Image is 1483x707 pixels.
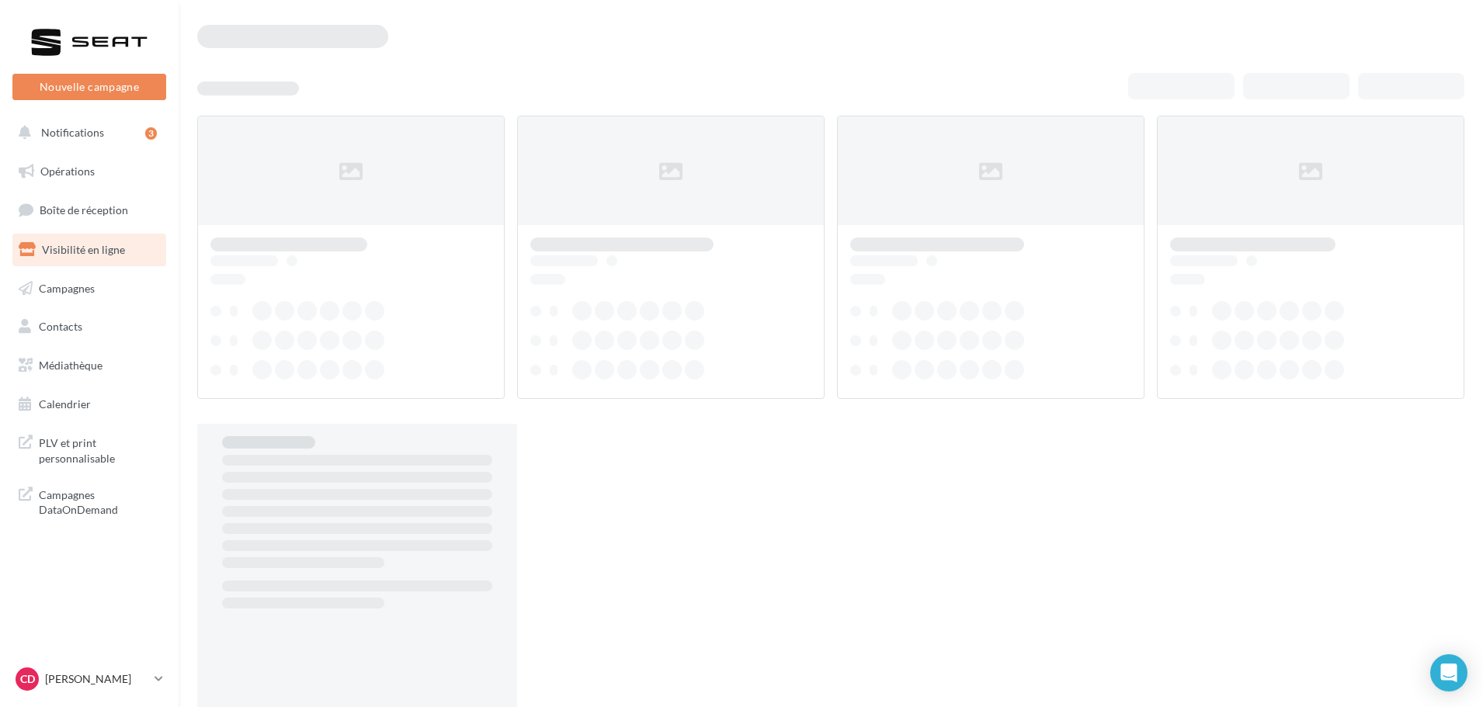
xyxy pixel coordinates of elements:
[12,74,166,100] button: Nouvelle campagne
[9,478,169,524] a: Campagnes DataOnDemand
[9,310,169,343] a: Contacts
[41,126,104,139] span: Notifications
[9,388,169,421] a: Calendrier
[40,165,95,178] span: Opérations
[42,243,125,256] span: Visibilité en ligne
[9,272,169,305] a: Campagnes
[39,320,82,333] span: Contacts
[1430,654,1467,691] div: Open Intercom Messenger
[9,116,163,149] button: Notifications 3
[39,397,91,411] span: Calendrier
[9,349,169,382] a: Médiathèque
[39,359,102,372] span: Médiathèque
[12,664,166,694] a: CD [PERSON_NAME]
[9,155,169,188] a: Opérations
[145,127,157,140] div: 3
[39,484,160,518] span: Campagnes DataOnDemand
[40,203,128,217] span: Boîte de réception
[39,432,160,466] span: PLV et print personnalisable
[45,671,148,687] p: [PERSON_NAME]
[20,671,35,687] span: CD
[9,426,169,472] a: PLV et print personnalisable
[9,193,169,227] a: Boîte de réception
[39,281,95,294] span: Campagnes
[9,234,169,266] a: Visibilité en ligne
